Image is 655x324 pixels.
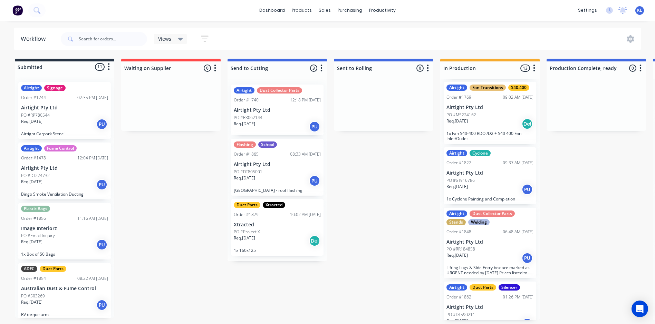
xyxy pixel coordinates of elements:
[290,151,321,157] div: 08:33 AM [DATE]
[21,252,108,257] p: 1x Box of 50 Bags
[446,304,533,310] p: Airtight Pty Ltd
[444,208,536,278] div: AirtightDust Collector PartsStandsWeldingOrder #184806:48 AM [DATE]Airtight Pty LtdPO #RR184858Re...
[21,165,108,171] p: Airtight Pty Ltd
[508,85,529,91] div: S40.400
[256,5,288,16] a: dashboard
[21,95,46,101] div: Order #1744
[234,175,255,181] p: Req. [DATE]
[575,5,600,16] div: settings
[446,196,533,202] p: 1x Cyclone Painting and Completion
[446,85,467,91] div: Airtight
[632,301,648,317] div: Open Intercom Messenger
[234,161,321,167] p: Airtight Pty Ltd
[470,210,515,217] div: Dust Collector Parts
[234,212,259,218] div: Order #1879
[446,265,533,275] p: Lifting Lugs & Side Entry box are marked as URGENT needed by [DATE] Prices listed to be amended
[522,184,533,195] div: PU
[234,115,262,121] p: PO #RR062144
[21,266,37,272] div: ADFC
[21,293,45,299] p: PO #503269
[18,263,111,320] div: ADFCDuct PartsOrder #185408:22 AM [DATE]Australian Dust & Fume ControlPO #503269Req.[DATE]PURV to...
[234,202,260,208] div: Duct Parts
[21,226,108,232] p: Image Interiorz
[21,233,55,239] p: PO #Email Inquiry
[444,82,536,144] div: AirtightFan TransitionsS40.400Order #176909:02 AM [DATE]Airtight Pty LtdPO #MS224162Req.[DATE]Del...
[309,121,320,132] div: PU
[470,85,506,91] div: Fan Transitions
[263,202,285,208] div: Xtracted
[446,160,471,166] div: Order #1822
[21,85,42,91] div: Airtight
[503,229,533,235] div: 06:48 AM [DATE]
[44,145,77,151] div: Fume Control
[446,210,467,217] div: Airtight
[18,143,111,199] div: AirtightFume ControlOrder #147812:04 PM [DATE]Airtight Pty LtdPO #DT224732Req.[DATE]PUBingo Smoke...
[446,239,533,245] p: Airtight Pty Ltd
[470,150,491,156] div: Cyclone
[21,179,42,185] p: Req. [DATE]
[79,32,147,46] input: Search for orders...
[522,253,533,264] div: PU
[309,175,320,186] div: PU
[366,5,399,16] div: productivity
[446,252,468,258] p: Req. [DATE]
[18,203,111,260] div: Plastic BagsOrder #185611:16 AM [DATE]Image InteriorzPO #Email InquiryReq.[DATE]PU1x Box of 50 Bags
[234,188,321,193] p: [GEOGRAPHIC_DATA] - roof flashing
[446,219,466,225] div: Stands
[446,112,476,118] p: PO #MS224162
[234,169,262,175] p: PO #DT805001
[96,300,107,311] div: PU
[21,299,42,305] p: Req. [DATE]
[309,235,320,246] div: Del
[290,97,321,103] div: 12:18 PM [DATE]
[21,118,42,125] p: Req. [DATE]
[234,229,260,235] p: PO #Project X
[234,248,321,253] p: 1x 160x125
[444,147,536,204] div: AirtightCycloneOrder #182209:37 AM [DATE]Airtight Pty LtdPO #ST916786Req.[DATE]PU1x Cyclone Paint...
[522,118,533,129] div: Del
[446,131,533,141] p: 1x Fan S40-400 RDO /D2 + S40 400 Fan Inlet/Outlet
[446,246,475,252] p: PO #RR184858
[21,286,108,292] p: Australian Dust & Fume Control
[77,275,108,282] div: 08:22 AM [DATE]
[446,94,471,100] div: Order #1769
[315,5,334,16] div: sales
[334,5,366,16] div: purchasing
[96,119,107,130] div: PU
[21,155,46,161] div: Order #1478
[446,284,467,291] div: Airtight
[234,121,255,127] p: Req. [DATE]
[468,219,490,225] div: Welding
[234,97,259,103] div: Order #1740
[21,312,108,317] p: RV torque arm
[158,35,171,42] span: Views
[234,107,321,113] p: Airtight Pty Ltd
[446,150,467,156] div: Airtight
[234,235,255,241] p: Req. [DATE]
[77,95,108,101] div: 02:35 PM [DATE]
[21,112,50,118] p: PO #RP780544
[21,105,108,111] p: Airtight Pty Ltd
[446,118,468,124] p: Req. [DATE]
[21,131,108,136] p: Airtight Carpark Stencil
[290,212,321,218] div: 10:02 AM [DATE]
[503,160,533,166] div: 09:37 AM [DATE]
[231,199,324,256] div: Duct PartsXtractedOrder #187910:02 AM [DATE]XtractedPO #Project XReq.[DATE]Del1x 160x125
[234,222,321,228] p: Xtracted
[234,151,259,157] div: Order #1865
[446,318,468,324] p: Req. [DATE]
[21,215,46,222] div: Order #1856
[21,239,42,245] p: Req. [DATE]
[96,239,107,250] div: PU
[21,275,46,282] div: Order #1854
[446,312,475,318] p: PO #DT590211
[77,215,108,222] div: 11:16 AM [DATE]
[446,294,471,300] div: Order #1862
[77,155,108,161] div: 12:04 PM [DATE]
[234,141,256,148] div: Flashing
[21,145,42,151] div: Airtight
[40,266,66,272] div: Duct Parts
[21,192,108,197] p: Bingo Smoke Ventilation Ducting
[234,87,254,94] div: Airtight
[499,284,520,291] div: Silencer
